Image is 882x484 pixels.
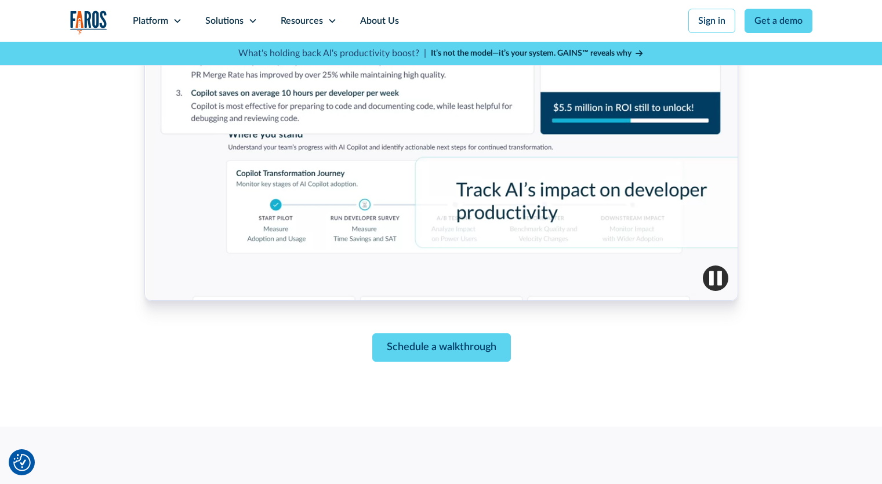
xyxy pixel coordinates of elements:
button: Cookie Settings [13,454,31,471]
strong: It’s not the model—it’s your system. GAINS™ reveals why [431,49,631,57]
img: Pause video [703,265,728,291]
p: What's holding back AI's productivity boost? | [238,46,426,60]
a: Schedule a walkthrough [372,333,510,362]
img: Revisit consent button [13,454,31,471]
div: Resources [281,14,323,28]
img: Logo of the analytics and reporting company Faros. [70,10,107,34]
div: Platform [133,14,168,28]
a: It’s not the model—it’s your system. GAINS™ reveals why [431,48,644,60]
a: Get a demo [745,9,812,33]
a: Sign in [688,9,735,33]
div: Solutions [205,14,244,28]
a: home [70,10,107,34]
